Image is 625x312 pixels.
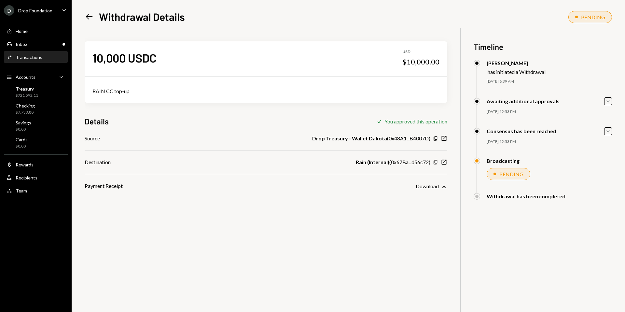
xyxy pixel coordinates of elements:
div: ( 0x67Ba...d56c72 ) [356,158,430,166]
div: Broadcasting [487,158,520,164]
a: Transactions [4,51,68,63]
div: ( 0x48A1...B4007D ) [312,135,430,142]
div: You approved this operation [384,118,447,124]
div: USD [402,49,439,55]
div: Transactions [16,54,42,60]
div: $0.00 [16,127,31,132]
div: Cards [16,137,28,142]
div: [DATE] 12:53 PM [487,139,612,145]
div: Inbox [16,41,27,47]
a: Inbox [4,38,68,50]
div: [DATE] 12:53 PM [487,109,612,115]
div: Recipients [16,175,37,180]
div: 10,000 USDC [92,50,157,65]
div: [DATE] 6:39 AM [487,79,612,84]
div: PENDING [581,14,605,20]
a: Checking$7,733.80 [4,101,68,117]
div: $7,733.80 [16,110,35,115]
b: Drop Treasury - Wallet Dakota [312,135,387,142]
div: Savings [16,120,31,125]
a: Team [4,185,68,196]
h3: Timeline [474,41,612,52]
div: Payment Receipt [85,182,123,190]
h3: Details [85,116,109,127]
div: Awaiting additional approvals [487,98,560,104]
div: PENDING [499,171,523,177]
div: Withdrawal has been completed [487,193,565,199]
a: Rewards [4,159,68,170]
div: Destination [85,158,111,166]
div: $721,592.11 [16,93,38,98]
a: Treasury$721,592.11 [4,84,68,100]
div: Home [16,28,28,34]
b: Rain (Internal) [356,158,389,166]
div: Download [416,183,439,189]
div: [PERSON_NAME] [487,60,546,66]
div: RAIN CC top-up [92,87,439,95]
div: Source [85,135,100,142]
div: Accounts [16,74,35,80]
div: Consensus has been reached [487,128,556,134]
div: Checking [16,103,35,108]
div: Rewards [16,162,34,167]
div: Drop Foundation [18,8,52,13]
div: Treasury [16,86,38,92]
div: Team [16,188,27,193]
a: Recipients [4,172,68,183]
div: has initiated a Withdrawal [488,69,546,75]
div: $0.00 [16,144,28,149]
div: D [4,5,14,16]
a: Savings$0.00 [4,118,68,134]
a: Home [4,25,68,37]
a: Cards$0.00 [4,135,68,150]
h1: Withdrawal Details [99,10,185,23]
button: Download [416,183,447,190]
div: $10,000.00 [402,57,439,66]
a: Accounts [4,71,68,83]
